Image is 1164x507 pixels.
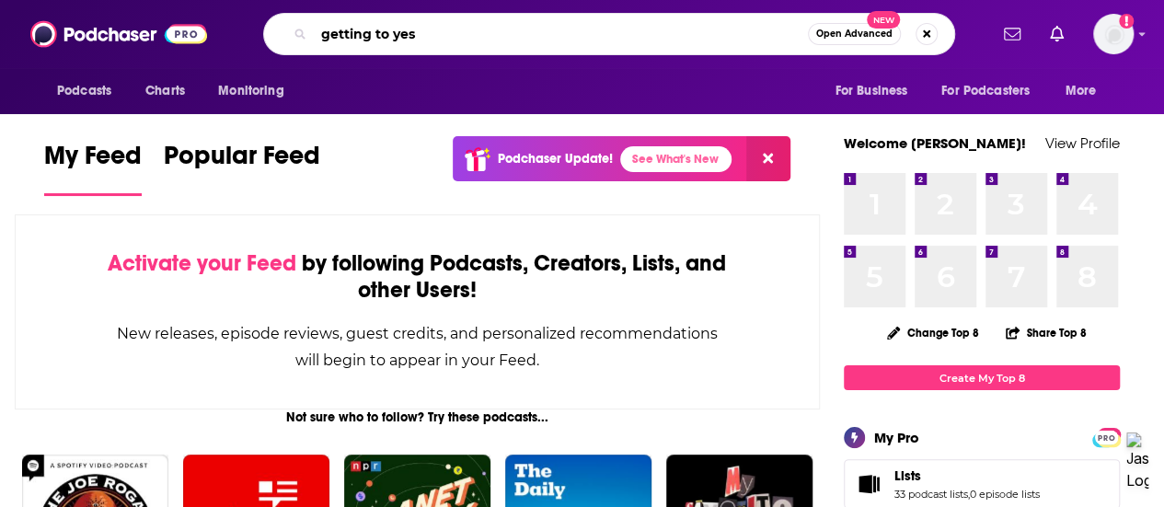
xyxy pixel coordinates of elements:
[929,74,1056,109] button: open menu
[164,140,320,196] a: Popular Feed
[218,78,283,104] span: Monitoring
[808,23,901,45] button: Open AdvancedNew
[145,78,185,104] span: Charts
[894,488,968,501] a: 33 podcast lists
[108,320,727,374] div: New releases, episode reviews, guest credits, and personalized recommendations will begin to appe...
[1066,78,1097,104] span: More
[867,11,900,29] span: New
[108,250,727,304] div: by following Podcasts, Creators, Lists, and other Users!
[1045,134,1120,152] a: View Profile
[1095,431,1117,444] span: PRO
[44,140,142,182] span: My Feed
[894,467,921,484] span: Lists
[1043,18,1071,50] a: Show notifications dropdown
[997,18,1028,50] a: Show notifications dropdown
[822,74,930,109] button: open menu
[133,74,196,109] a: Charts
[164,140,320,182] span: Popular Feed
[1005,315,1088,351] button: Share Top 8
[941,78,1030,104] span: For Podcasters
[844,134,1026,152] a: Welcome [PERSON_NAME]!
[15,409,820,425] div: Not sure who to follow? Try these podcasts...
[498,151,613,167] p: Podchaser Update!
[30,17,207,52] img: Podchaser - Follow, Share and Rate Podcasts
[874,429,919,446] div: My Pro
[1053,74,1120,109] button: open menu
[1119,14,1134,29] svg: Add a profile image
[1093,14,1134,54] span: Logged in as RebRoz5
[1093,14,1134,54] button: Show profile menu
[44,140,142,196] a: My Feed
[816,29,893,39] span: Open Advanced
[263,13,955,55] div: Search podcasts, credits, & more...
[844,365,1120,390] a: Create My Top 8
[850,471,887,497] a: Lists
[894,467,1040,484] a: Lists
[1093,14,1134,54] img: User Profile
[205,74,307,109] button: open menu
[57,78,111,104] span: Podcasts
[108,249,296,277] span: Activate your Feed
[970,488,1040,501] a: 0 episode lists
[1095,430,1117,444] a: PRO
[835,78,907,104] span: For Business
[876,321,990,344] button: Change Top 8
[968,488,970,501] span: ,
[620,146,732,172] a: See What's New
[44,74,135,109] button: open menu
[314,19,808,49] input: Search podcasts, credits, & more...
